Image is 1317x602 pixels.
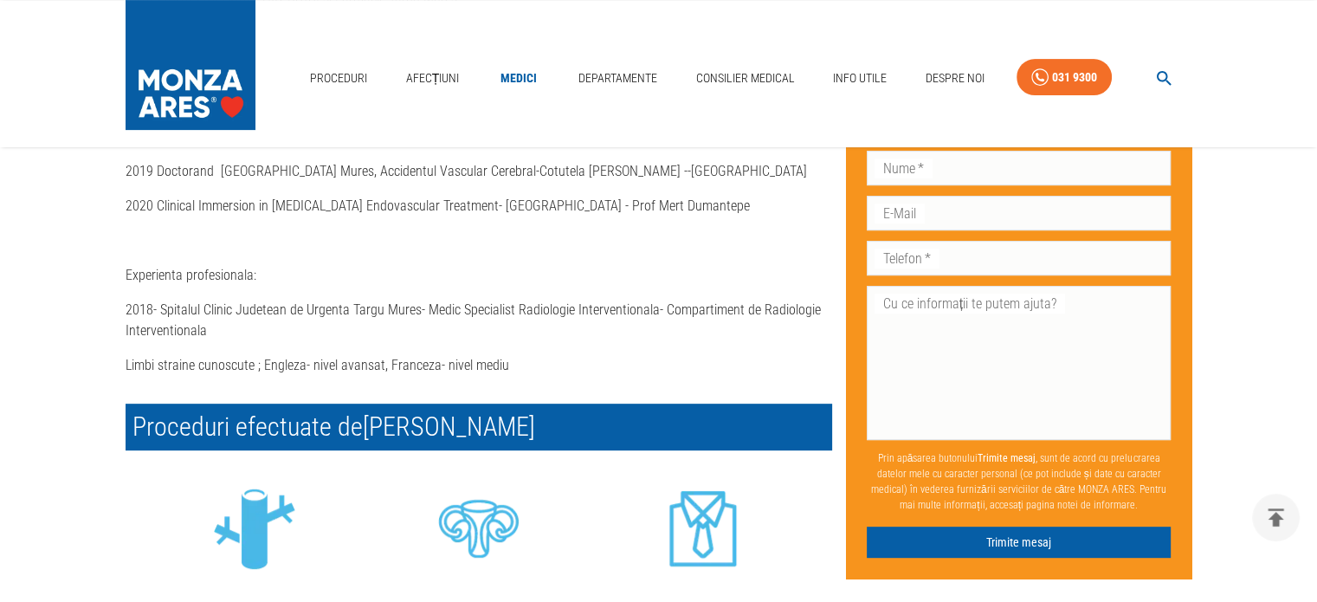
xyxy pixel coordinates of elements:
p: Experienta profesionala: [126,265,832,286]
button: Trimite mesaj [867,527,1172,559]
h2: Proceduri efectuate de [PERSON_NAME] [126,404,832,450]
p: 2019 Doctorand [GEOGRAPHIC_DATA] Mures, Accidentul Vascular Cerebral-Cotutela [PERSON_NAME] --[GE... [126,161,832,182]
p: 2018- Spitalul Clinic Judetean de Urgenta Targu Mures- Medic Specialist Radiologie Interventional... [126,300,832,341]
a: Info Utile [826,61,894,96]
a: Despre Noi [919,61,991,96]
div: 031 9300 [1052,67,1097,88]
b: Trimite mesaj [978,452,1036,464]
p: Limbi straine cunoscute ; Engleza- nivel avansat, Franceza- nivel mediu [126,355,832,376]
a: Departamente [571,61,664,96]
a: Afecțiuni [399,61,467,96]
p: Prin apăsarea butonului , sunt de acord cu prelucrarea datelor mele cu caracter personal (ce pot ... [867,443,1172,520]
p: 2020 Clinical Immersion in [MEDICAL_DATA] Endovascular Treatment- [GEOGRAPHIC_DATA] - Prof Mert D... [126,196,832,217]
button: delete [1252,494,1300,541]
a: Consilier Medical [688,61,801,96]
a: Proceduri [303,61,374,96]
a: 031 9300 [1017,59,1112,96]
a: Medici [491,61,546,96]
